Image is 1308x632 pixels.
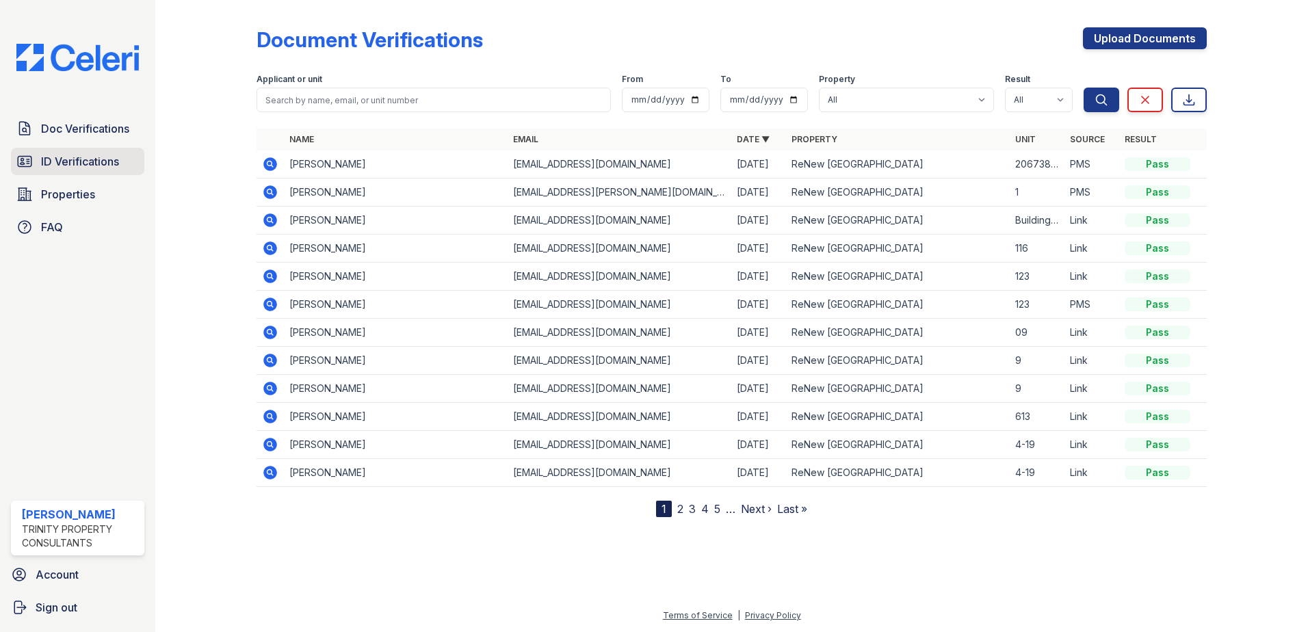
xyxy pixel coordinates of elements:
img: CE_Logo_Blue-a8612792a0a2168367f1c8372b55b34899dd931a85d93a1a3d3e32e68fde9ad4.png [5,44,150,71]
a: Doc Verifications [11,115,144,142]
td: [DATE] [731,263,786,291]
td: [DATE] [731,319,786,347]
div: Pass [1125,438,1190,451]
a: 5 [714,502,720,516]
div: Pass [1125,269,1190,283]
a: Last » [777,502,807,516]
td: 4-19 [1010,431,1064,459]
td: PMS [1064,291,1119,319]
td: [EMAIL_ADDRESS][DOMAIN_NAME] [508,431,731,459]
td: ReNew [GEOGRAPHIC_DATA] [786,179,1010,207]
td: ReNew [GEOGRAPHIC_DATA] [786,291,1010,319]
td: [DATE] [731,459,786,487]
td: [EMAIL_ADDRESS][DOMAIN_NAME] [508,319,731,347]
td: 4-19 [1010,459,1064,487]
td: [PERSON_NAME] [284,179,508,207]
td: [DATE] [731,431,786,459]
a: Sign out [5,594,150,621]
td: [EMAIL_ADDRESS][DOMAIN_NAME] [508,375,731,403]
td: [DATE] [731,207,786,235]
a: Source [1070,134,1105,144]
td: [PERSON_NAME] [284,150,508,179]
td: [DATE] [731,179,786,207]
div: | [737,610,740,620]
div: Trinity Property Consultants [22,523,139,550]
span: Doc Verifications [41,120,129,137]
td: Link [1064,375,1119,403]
a: 2 [677,502,683,516]
a: FAQ [11,213,144,241]
td: ReNew [GEOGRAPHIC_DATA] [786,319,1010,347]
td: [PERSON_NAME] [284,459,508,487]
td: [EMAIL_ADDRESS][DOMAIN_NAME] [508,235,731,263]
a: Date ▼ [737,134,770,144]
a: Privacy Policy [745,610,801,620]
td: ReNew [GEOGRAPHIC_DATA] [786,235,1010,263]
td: 20673818 [1010,150,1064,179]
td: [DATE] [731,150,786,179]
td: [DATE] [731,291,786,319]
div: Pass [1125,185,1190,199]
td: 123 [1010,291,1064,319]
div: 1 [656,501,672,517]
td: [EMAIL_ADDRESS][DOMAIN_NAME] [508,150,731,179]
td: [PERSON_NAME] [284,263,508,291]
div: [PERSON_NAME] [22,506,139,523]
td: ReNew [GEOGRAPHIC_DATA] [786,459,1010,487]
td: [DATE] [731,375,786,403]
td: Link [1064,235,1119,263]
td: ReNew [GEOGRAPHIC_DATA] [786,150,1010,179]
span: FAQ [41,219,63,235]
a: Properties [11,181,144,208]
td: Link [1064,459,1119,487]
div: Pass [1125,382,1190,395]
td: PMS [1064,179,1119,207]
td: [EMAIL_ADDRESS][DOMAIN_NAME] [508,403,731,431]
label: Property [819,74,855,85]
a: 4 [701,502,709,516]
td: 9 [1010,375,1064,403]
td: Link [1064,319,1119,347]
div: Document Verifications [257,27,483,52]
td: [EMAIL_ADDRESS][DOMAIN_NAME] [508,459,731,487]
div: Pass [1125,466,1190,479]
span: Account [36,566,79,583]
td: Link [1064,431,1119,459]
td: [PERSON_NAME] [284,235,508,263]
label: From [622,74,643,85]
div: Pass [1125,213,1190,227]
td: [EMAIL_ADDRESS][DOMAIN_NAME] [508,207,731,235]
td: [PERSON_NAME] [284,319,508,347]
a: Result [1125,134,1157,144]
td: [EMAIL_ADDRESS][DOMAIN_NAME] [508,291,731,319]
a: Email [513,134,538,144]
div: Pass [1125,326,1190,339]
td: [PERSON_NAME] [284,347,508,375]
a: Name [289,134,314,144]
td: 116 [1010,235,1064,263]
td: 613 [1010,403,1064,431]
td: [DATE] [731,403,786,431]
td: ReNew [GEOGRAPHIC_DATA] [786,207,1010,235]
td: ReNew [GEOGRAPHIC_DATA] [786,263,1010,291]
a: Terms of Service [663,610,733,620]
a: Upload Documents [1083,27,1207,49]
a: Account [5,561,150,588]
td: ReNew [GEOGRAPHIC_DATA] [786,403,1010,431]
a: Next › [741,502,772,516]
label: To [720,74,731,85]
label: Applicant or unit [257,74,322,85]
td: [PERSON_NAME] [284,403,508,431]
td: [PERSON_NAME] [284,207,508,235]
div: Pass [1125,410,1190,423]
td: [EMAIL_ADDRESS][DOMAIN_NAME] [508,263,731,291]
td: [EMAIL_ADDRESS][PERSON_NAME][DOMAIN_NAME] [508,179,731,207]
a: ID Verifications [11,148,144,175]
td: PMS [1064,150,1119,179]
span: Properties [41,186,95,202]
td: Link [1064,347,1119,375]
td: Building 1 Unit 30 [1010,207,1064,235]
a: 3 [689,502,696,516]
td: [PERSON_NAME] [284,291,508,319]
